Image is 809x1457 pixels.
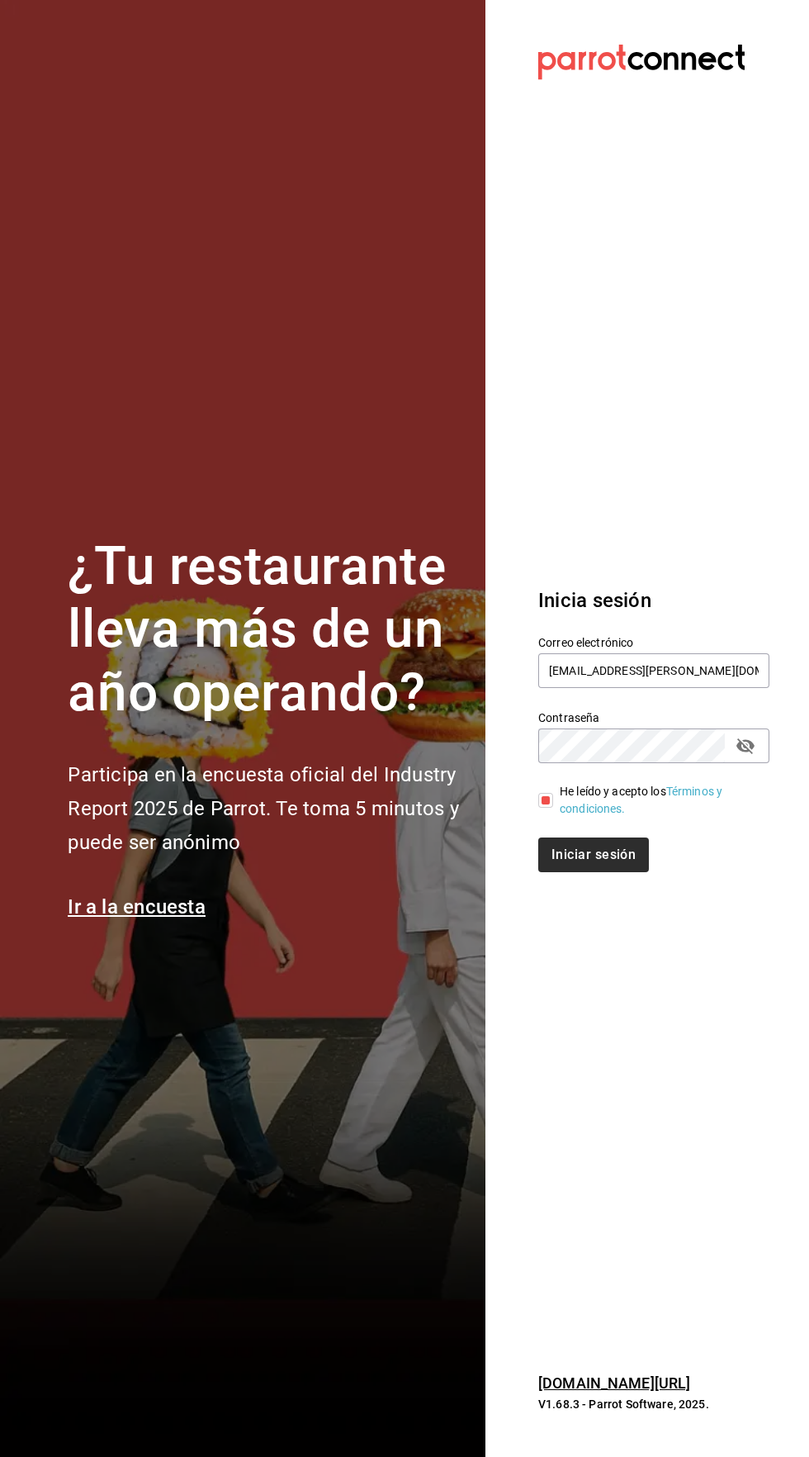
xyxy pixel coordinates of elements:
h1: ¿Tu restaurante lleva más de un año operando? [68,535,466,725]
p: V1.68.3 - Parrot Software, 2025. [538,1396,769,1412]
button: Iniciar sesión [538,838,649,872]
input: Ingresa tu correo electrónico [538,653,769,688]
label: Contraseña [538,711,769,723]
label: Correo electrónico [538,636,769,648]
h3: Inicia sesión [538,586,769,615]
a: Términos y condiciones. [560,785,722,815]
h2: Participa en la encuesta oficial del Industry Report 2025 de Parrot. Te toma 5 minutos y puede se... [68,758,466,859]
a: [DOMAIN_NAME][URL] [538,1374,690,1392]
div: He leído y acepto los [560,783,756,818]
button: passwordField [731,732,759,760]
a: Ir a la encuesta [68,895,206,918]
